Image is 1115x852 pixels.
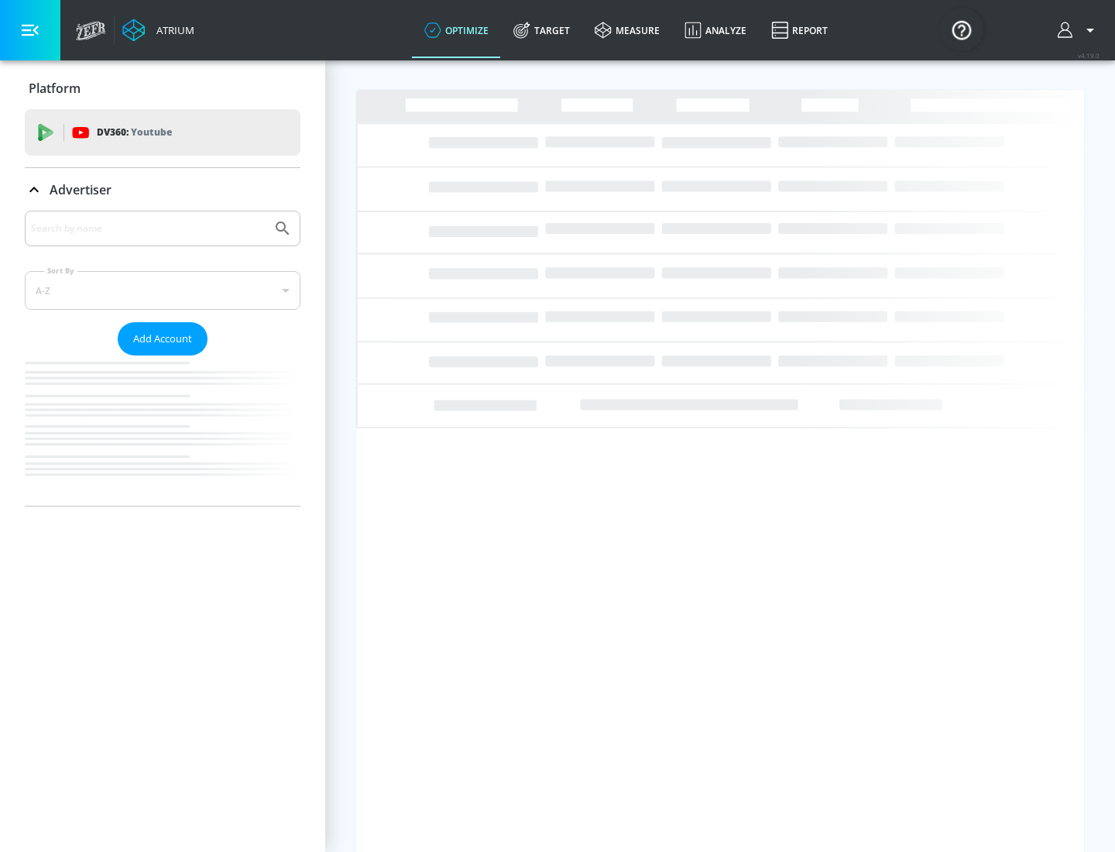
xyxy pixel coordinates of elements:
button: Add Account [118,322,208,356]
span: v 4.19.0 [1078,51,1100,60]
p: Youtube [131,124,172,140]
a: optimize [412,2,501,58]
a: Target [501,2,582,58]
a: Atrium [122,19,194,42]
div: DV360: Youtube [25,109,300,156]
label: Sort By [44,266,77,276]
p: Platform [29,80,81,97]
div: Advertiser [25,168,300,211]
a: Report [759,2,840,58]
a: measure [582,2,672,58]
span: Add Account [133,330,192,348]
nav: list of Advertiser [25,356,300,506]
div: Advertiser [25,211,300,506]
button: Open Resource Center [940,8,983,51]
p: DV360: [97,124,172,141]
input: Search by name [31,218,266,239]
a: Analyze [672,2,759,58]
div: A-Z [25,271,300,310]
div: Platform [25,67,300,110]
p: Advertiser [50,181,111,198]
div: Atrium [150,23,194,37]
